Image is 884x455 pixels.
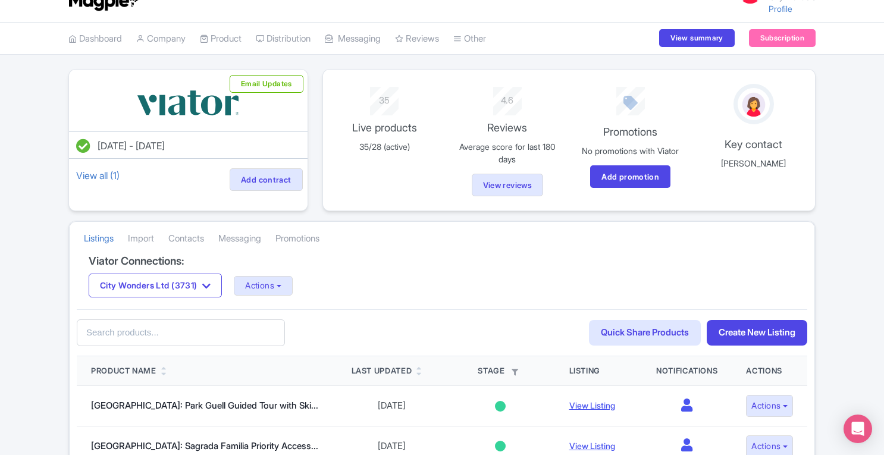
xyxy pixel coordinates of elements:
[569,400,615,410] a: View Listing
[200,23,242,55] a: Product
[395,23,439,55] a: Reviews
[234,276,293,296] button: Actions
[89,274,222,297] button: City Wonders Ltd (3731)
[590,165,670,188] a: Add promotion
[460,365,541,377] div: Stage
[699,136,808,152] p: Key contact
[98,140,165,152] span: [DATE] - [DATE]
[134,84,242,122] img: vbqrramwp3xkpi4ekcjz.svg
[576,145,685,157] p: No promotions with Viator
[91,365,156,377] div: Product Name
[740,90,767,119] img: avatar_key_member-9c1dde93af8b07d7383eb8b5fb890c87.png
[230,168,303,191] a: Add contract
[569,441,615,451] a: View Listing
[352,365,412,377] div: Last Updated
[89,255,795,267] h4: Viator Connections:
[512,369,518,375] i: Filter by stage
[77,319,285,346] input: Search products...
[746,395,793,417] button: Actions
[659,29,734,47] a: View summary
[91,440,318,451] a: [GEOGRAPHIC_DATA]: Sagrada Familia Priority Access...
[337,386,446,426] td: [DATE]
[330,120,439,136] p: Live products
[453,23,486,55] a: Other
[707,320,807,346] a: Create New Listing
[325,23,381,55] a: Messaging
[218,222,261,255] a: Messaging
[330,140,439,153] p: 35/28 (active)
[844,415,872,443] div: Open Intercom Messenger
[74,167,122,184] a: View all (1)
[589,320,701,346] a: Quick Share Products
[256,23,311,55] a: Distribution
[453,120,562,136] p: Reviews
[749,29,816,47] a: Subscription
[555,356,642,386] th: Listing
[91,400,318,411] a: [GEOGRAPHIC_DATA]: Park Guell Guided Tour with Ski...
[699,157,808,170] p: [PERSON_NAME]
[453,140,562,165] p: Average score for last 180 days
[230,75,303,93] button: Email Updates
[769,4,792,14] a: Profile
[68,23,122,55] a: Dashboard
[136,23,186,55] a: Company
[330,87,439,108] div: 35
[576,124,685,140] p: Promotions
[472,174,544,196] a: View reviews
[84,222,114,255] a: Listings
[453,87,562,108] div: 4.6
[642,356,732,386] th: Notifications
[275,222,319,255] a: Promotions
[732,356,807,386] th: Actions
[128,222,154,255] a: Import
[168,222,204,255] a: Contacts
